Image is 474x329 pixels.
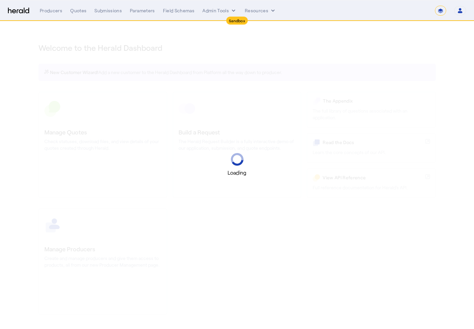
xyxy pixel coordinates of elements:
div: Parameters [130,7,155,14]
button: internal dropdown menu [202,7,237,14]
div: Field Schemas [163,7,195,14]
div: Producers [40,7,62,14]
div: Sandbox [226,17,248,25]
img: Herald Logo [8,8,29,14]
div: Quotes [70,7,86,14]
button: Resources dropdown menu [245,7,276,14]
div: Submissions [94,7,122,14]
